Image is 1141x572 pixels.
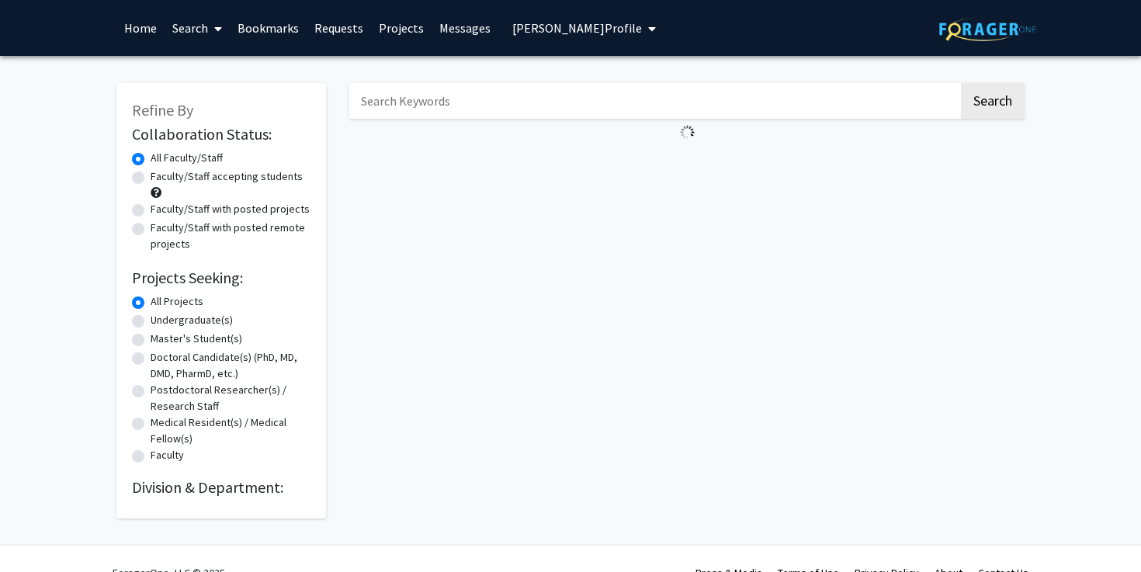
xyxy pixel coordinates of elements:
[1075,502,1129,560] iframe: Chat
[307,1,371,55] a: Requests
[151,414,310,447] label: Medical Resident(s) / Medical Fellow(s)
[349,146,1025,182] nav: Page navigation
[151,168,303,185] label: Faculty/Staff accepting students
[132,478,310,497] h2: Division & Department:
[230,1,307,55] a: Bookmarks
[939,17,1036,41] img: ForagerOne Logo
[151,312,233,328] label: Undergraduate(s)
[151,447,184,463] label: Faculty
[132,125,310,144] h2: Collaboration Status:
[151,150,223,166] label: All Faculty/Staff
[151,331,242,347] label: Master's Student(s)
[674,119,701,146] img: Loading
[371,1,432,55] a: Projects
[512,20,642,36] span: [PERSON_NAME] Profile
[132,100,193,120] span: Refine By
[151,293,203,310] label: All Projects
[151,220,310,252] label: Faculty/Staff with posted remote projects
[151,349,310,382] label: Doctoral Candidate(s) (PhD, MD, DMD, PharmD, etc.)
[116,1,165,55] a: Home
[132,269,310,287] h2: Projects Seeking:
[151,382,310,414] label: Postdoctoral Researcher(s) / Research Staff
[961,83,1025,119] button: Search
[165,1,230,55] a: Search
[151,201,310,217] label: Faculty/Staff with posted projects
[432,1,498,55] a: Messages
[349,83,959,119] input: Search Keywords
